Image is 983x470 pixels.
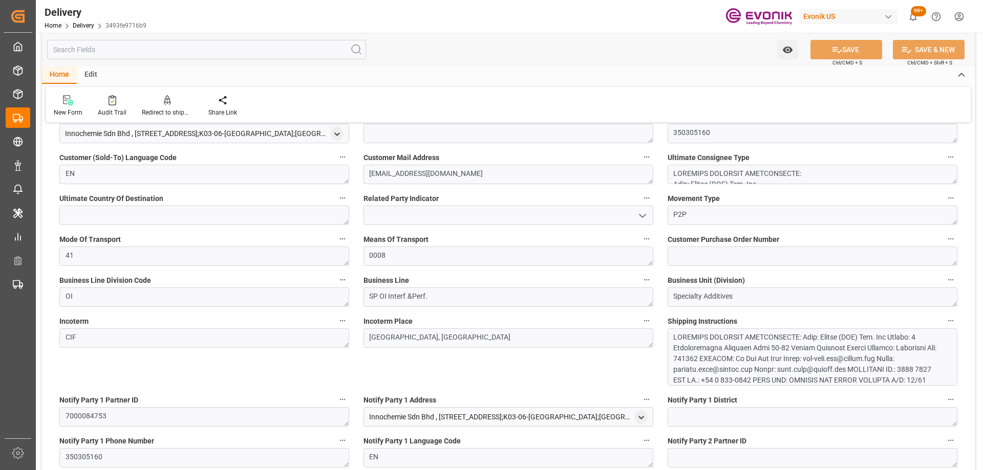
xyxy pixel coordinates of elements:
[364,247,653,266] textarea: 0008
[59,395,138,406] span: Notify Party 1 Partner ID
[59,152,177,163] span: Customer (Sold-To) Language Code
[668,193,720,204] span: Movement Type
[799,9,897,24] div: Evonik US
[98,108,126,117] div: Audit Trail
[944,191,957,205] button: Movement Type
[364,193,439,204] span: Related Party Indicator
[944,150,957,164] button: Ultimate Consignee Type
[944,393,957,406] button: Notify Party 1 District
[59,275,151,286] span: Business Line Division Code
[42,66,77,84] div: Home
[59,448,349,467] textarea: 350305160
[364,395,436,406] span: Notify Party 1 Address
[364,448,653,467] textarea: EN
[668,275,745,286] span: Business Unit (Division)
[369,412,632,422] div: Innochemie Sdn Bhd , [STREET_ADDRESS];K03-06-[GEOGRAPHIC_DATA];[GEOGRAPHIC_DATA] - 40150
[336,150,349,164] button: Customer (Sold-To) Language Code
[907,59,952,66] span: Ctrl/CMD + Shift + S
[59,328,349,348] textarea: CIF
[810,40,882,59] button: SAVE
[364,234,429,245] span: Means Of Transport
[59,165,349,184] textarea: EN
[364,275,409,286] span: Business Line
[336,393,349,406] button: Notify Party 1 Partner ID
[944,434,957,447] button: Notify Party 2 Partner ID
[54,108,82,117] div: New Form
[668,124,957,143] textarea: 350305160
[634,208,649,223] button: open menu
[47,40,366,59] input: Search Fields
[668,395,737,406] span: Notify Party 1 District
[640,232,653,245] button: Means Of Transport
[331,127,344,141] div: open menu
[59,287,349,307] textarea: OI
[65,128,328,139] div: Innochemie Sdn Bhd , [STREET_ADDRESS];K03-06-[GEOGRAPHIC_DATA];[GEOGRAPHIC_DATA] - 40150
[336,314,349,327] button: Incoterm
[832,59,862,66] span: Ctrl/CMD + S
[635,410,648,424] div: open menu
[45,5,146,20] div: Delivery
[364,436,461,446] span: Notify Party 1 Language Code
[59,234,121,245] span: Mode Of Transport
[59,436,154,446] span: Notify Party 1 Phone Number
[208,108,237,117] div: Share Link
[725,8,792,26] img: Evonik-brand-mark-Deep-Purple-RGB.jpeg_1700498283.jpeg
[336,191,349,205] button: Ultimate Country Of Destination
[59,193,163,204] span: Ultimate Country Of Destination
[911,6,926,16] span: 99+
[640,434,653,447] button: Notify Party 1 Language Code
[944,273,957,286] button: Business Unit (Division)
[777,40,798,59] button: open menu
[45,22,61,29] a: Home
[336,232,349,245] button: Mode Of Transport
[336,434,349,447] button: Notify Party 1 Phone Number
[142,108,193,117] div: Redirect to shipment
[59,247,349,266] textarea: 41
[364,152,439,163] span: Customer Mail Address
[364,287,653,307] textarea: SP OI Interf.&Perf.
[668,287,957,307] textarea: Specialty Additives
[668,316,737,327] span: Shipping Instructions
[364,165,653,184] textarea: [EMAIL_ADDRESS][DOMAIN_NAME]
[902,5,925,28] button: show 100 new notifications
[640,314,653,327] button: Incoterm Place
[73,22,94,29] a: Delivery
[59,407,349,427] textarea: 7000084753
[668,436,746,446] span: Notify Party 2 Partner ID
[668,165,957,184] textarea: LOREMIPS DOLORSIT AMETCONSECTE: Adip: Elitse (DOE) Tem. Inc Utlabo: 4 Etdoloremagna Aliquaen Admi...
[364,316,413,327] span: Incoterm Place
[640,273,653,286] button: Business Line
[668,152,750,163] span: Ultimate Consignee Type
[668,206,957,225] textarea: P2P
[364,328,653,348] textarea: [GEOGRAPHIC_DATA], [GEOGRAPHIC_DATA]
[799,7,902,26] button: Evonik US
[944,232,957,245] button: Customer Purchase Order Number
[668,234,779,245] span: Customer Purchase Order Number
[77,66,105,84] div: Edit
[640,150,653,164] button: Customer Mail Address
[640,191,653,205] button: Related Party Indicator
[336,273,349,286] button: Business Line Division Code
[59,316,89,327] span: Incoterm
[893,40,965,59] button: SAVE & NEW
[925,5,948,28] button: Help Center
[944,314,957,327] button: Shipping Instructions
[640,393,653,406] button: Notify Party 1 Address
